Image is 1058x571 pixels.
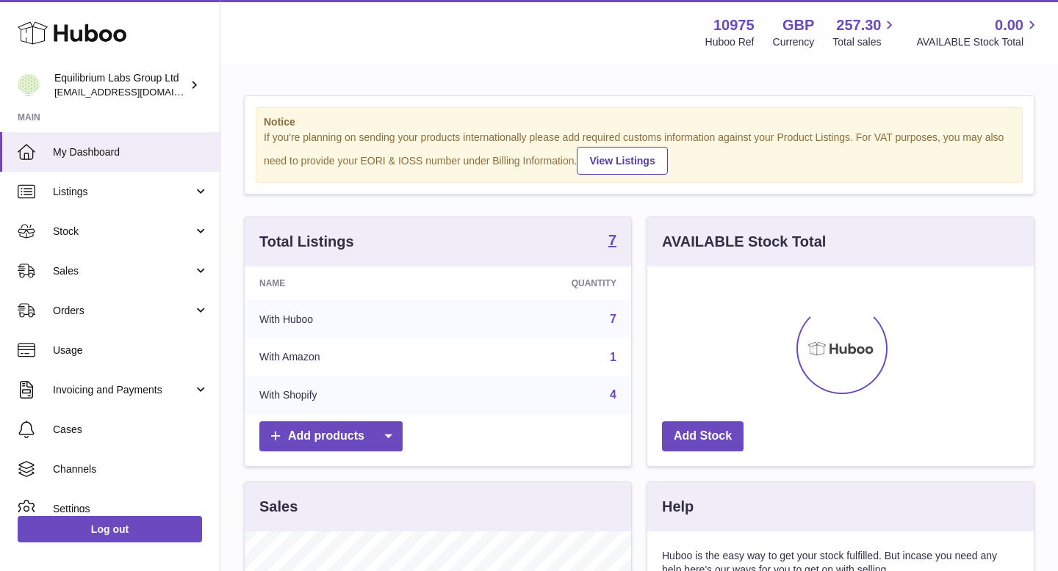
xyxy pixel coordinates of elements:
span: AVAILABLE Stock Total [916,35,1040,49]
span: [EMAIL_ADDRESS][DOMAIN_NAME] [54,86,216,98]
strong: 10975 [713,15,755,35]
span: Invoicing and Payments [53,383,193,397]
a: Add products [259,421,403,451]
span: Channels [53,462,209,476]
img: huboo@equilibriumlabs.com [18,74,40,96]
th: Quantity [456,266,631,300]
td: With Amazon [245,338,456,377]
a: 257.30 Total sales [832,15,898,49]
span: Usage [53,343,209,357]
a: Add Stock [662,421,744,451]
div: Huboo Ref [705,35,755,49]
span: My Dashboard [53,145,209,159]
h3: Sales [259,497,298,517]
div: Currency [773,35,815,49]
strong: GBP [782,15,814,35]
span: Cases [53,423,209,437]
h3: Help [662,497,694,517]
td: With Huboo [245,300,456,338]
span: 257.30 [836,15,881,35]
a: 0.00 AVAILABLE Stock Total [916,15,1040,49]
span: Orders [53,304,193,318]
a: Log out [18,516,202,542]
a: 1 [610,351,616,363]
td: With Shopify [245,376,456,414]
strong: Notice [264,115,1015,129]
strong: 7 [608,233,616,247]
a: 7 [608,233,616,250]
div: Equilibrium Labs Group Ltd [54,71,187,99]
span: Total sales [832,35,898,49]
th: Name [245,266,456,300]
a: View Listings [577,147,667,175]
span: Listings [53,185,193,199]
span: Sales [53,264,193,278]
a: 4 [610,388,616,401]
a: 7 [610,313,616,325]
h3: AVAILABLE Stock Total [662,232,826,252]
span: Settings [53,502,209,516]
div: If you're planning on sending your products internationally please add required customs informati... [264,131,1015,175]
h3: Total Listings [259,232,354,252]
span: 0.00 [995,15,1023,35]
span: Stock [53,225,193,239]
